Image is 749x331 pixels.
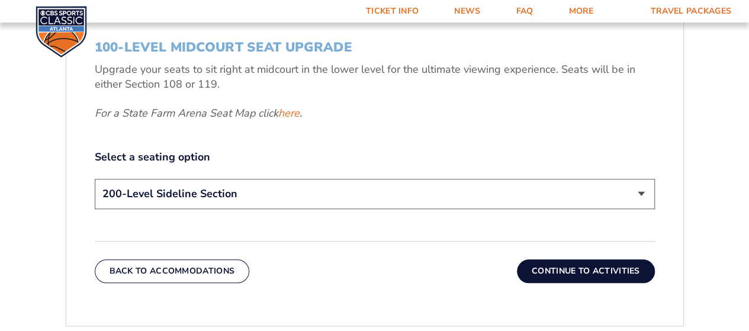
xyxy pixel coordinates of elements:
[95,40,655,55] h3: 100-Level Midcourt Seat Upgrade
[95,62,655,92] p: Upgrade your seats to sit right at midcourt in the lower level for the ultimate viewing experienc...
[278,106,300,121] a: here
[517,259,655,283] button: Continue To Activities
[95,259,250,283] button: Back To Accommodations
[95,150,655,165] label: Select a seating option
[36,6,87,57] img: CBS Sports Classic
[95,106,302,120] em: For a State Farm Arena Seat Map click .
